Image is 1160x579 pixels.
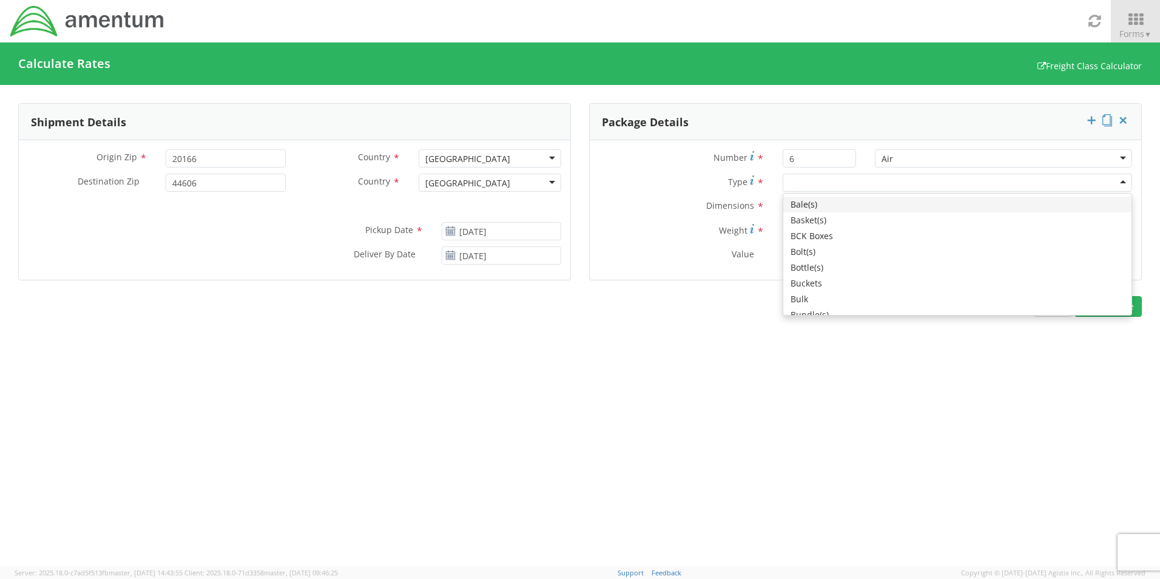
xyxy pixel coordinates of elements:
[425,153,510,165] div: [GEOGRAPHIC_DATA]
[365,224,413,235] span: Pickup Date
[602,104,689,140] h3: Package Details
[719,225,747,236] span: Weight
[732,248,754,260] span: Value
[783,260,1131,276] div: Bottle(s)
[184,568,338,577] span: Client: 2025.18.0-71d3358
[425,177,510,189] div: [GEOGRAPHIC_DATA]
[882,153,893,165] div: Air
[783,244,1131,260] div: Bolt(s)
[31,104,126,140] h3: Shipment Details
[9,4,166,38] img: dyn-intl-logo-049831509241104b2a82.png
[783,291,1131,307] div: Bulk
[713,152,747,163] span: Number
[783,212,1131,228] div: Basket(s)
[706,200,754,211] span: Dimensions
[783,276,1131,291] div: Buckets
[358,175,390,187] span: Country
[15,568,183,577] span: Server: 2025.18.0-c7ad5f513fb
[783,228,1131,244] div: BCK Boxes
[264,568,338,577] span: master, [DATE] 09:46:25
[652,568,681,577] a: Feedback
[1119,28,1152,39] span: Forms
[18,57,110,70] h4: Calculate Rates
[783,197,1131,212] div: Bale(s)
[354,248,416,262] span: Deliver By Date
[1037,60,1142,72] a: Freight Class Calculator
[618,568,644,577] a: Support
[961,568,1145,578] span: Copyright © [DATE]-[DATE] Agistix Inc., All Rights Reserved
[78,175,140,189] span: Destination Zip
[96,151,137,163] span: Origin Zip
[1144,29,1152,39] span: ▼
[358,151,390,163] span: Country
[109,568,183,577] span: master, [DATE] 14:43:55
[783,307,1131,323] div: Bundle(s)
[728,176,747,188] span: Type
